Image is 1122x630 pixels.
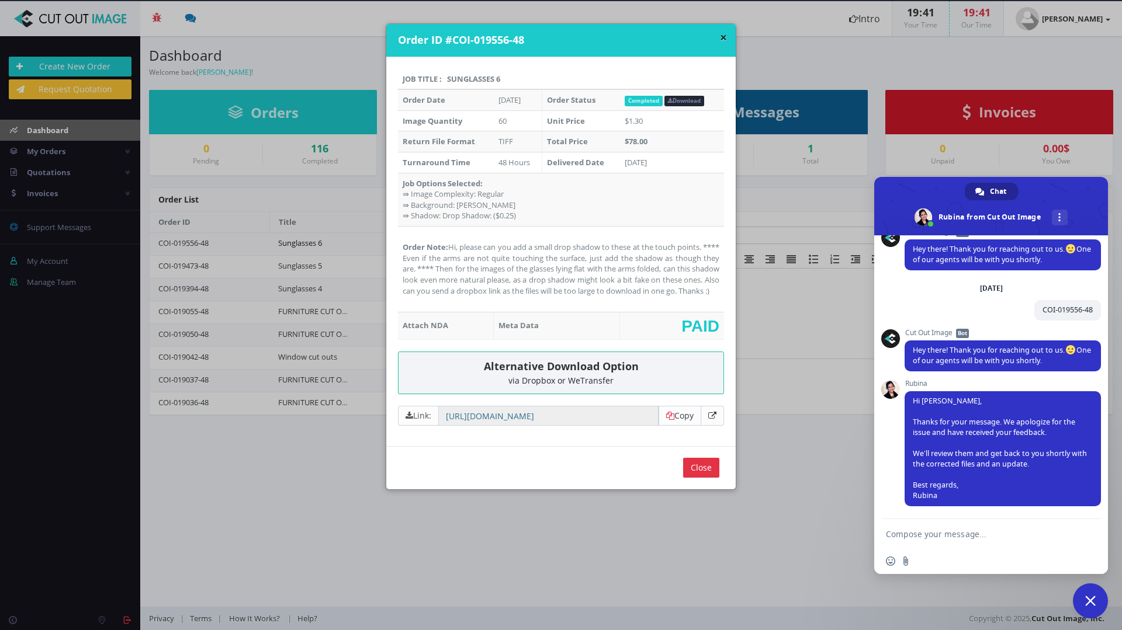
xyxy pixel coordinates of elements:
span: Hi [PERSON_NAME], Thanks for your message. We apologize for the issue and have received your feed... [913,396,1087,500]
h4: Order ID #COI-019556-48 [398,33,727,48]
strong: Delivered Date [547,157,604,168]
span: Alternative Download Option [484,359,639,373]
span: COI-019556-48 [1043,305,1093,315]
span: Chat [990,183,1006,200]
strong: Meta Data [498,320,539,330]
strong: Unit Price [547,116,585,126]
strong: Turnaround Time [403,157,470,168]
a: Download [664,96,705,106]
a: Close chat [1073,583,1108,618]
strong: Order Date [403,95,445,105]
strong: Job Options Selected: [403,178,483,189]
strong: Attach NDA [403,320,448,330]
button: × [720,32,727,44]
td: 48 Hours [494,152,542,173]
td: [DATE] [494,89,542,110]
td: [DATE] [620,152,724,173]
th: Job Title : Sunglasses 6 [398,69,724,90]
span: Bot [956,329,969,338]
strong: Image Quantity [403,116,462,126]
div: via Dropbox or WeTransfer [407,376,715,385]
textarea: Compose your message... [886,519,1073,548]
span: Cut Out Image [905,329,1101,337]
span: Completed [625,96,663,106]
span: Hey there! Thank you for reaching out to us. One of our agents will be with you shortly. [913,244,1091,264]
span: 60 [498,116,507,126]
td: ⇛ Image Complexity: Regular ⇛ Background: [PERSON_NAME] ⇛ Shadow: Drop Shadow: ($0.25) [398,173,724,226]
span: Rubina [905,380,1101,388]
strong: Order Note: [403,242,448,252]
span: Insert an emoji [886,556,895,566]
td: Hi, please can you add a small drop shadow to these at the touch points. **** Even if the arms ar... [398,226,724,312]
span: Send a file [901,556,910,566]
strong: Total Price [547,136,588,147]
strong: Order Status [547,95,595,105]
span: Hey there! Thank you for reaching out to us. One of our agents will be with you shortly. [913,345,1091,366]
strong: Return File Format [403,136,475,147]
span: PAID [681,317,719,335]
a: Copy [666,410,694,421]
td: TIFF [494,131,542,152]
div: [DATE] [980,285,1003,292]
input: Close [683,458,719,478]
strong: $78.00 [625,136,647,147]
td: $1.30 [620,110,724,131]
span: Link: [398,406,438,426]
a: Chat [965,183,1018,200]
